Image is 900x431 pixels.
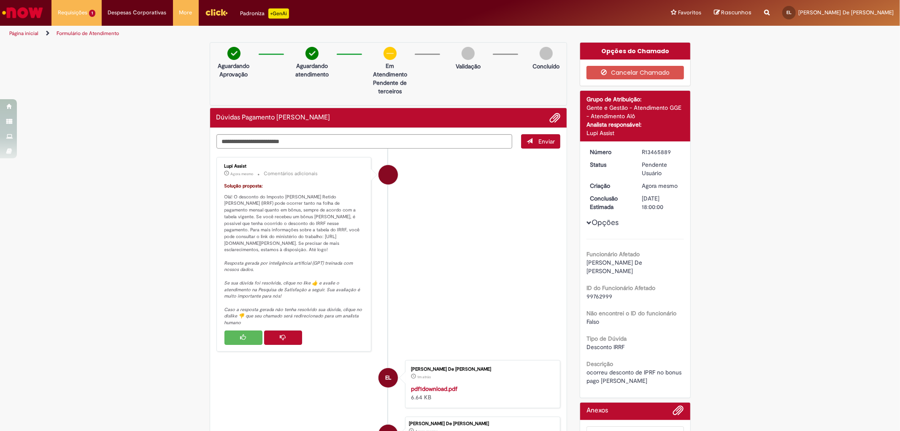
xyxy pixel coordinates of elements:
[642,194,681,211] div: [DATE] 18:00:00
[642,182,678,190] time: 31/08/2025 23:47:38
[409,421,556,426] div: [PERSON_NAME] De [PERSON_NAME]
[673,405,684,420] button: Adicionar anexos
[224,183,263,189] font: Solução proposta:
[586,343,624,351] span: Desconto IRRF
[798,9,894,16] span: [PERSON_NAME] De [PERSON_NAME]
[305,47,319,60] img: check-circle-green.png
[227,47,241,60] img: check-circle-green.png
[231,171,254,176] span: Agora mesmo
[292,62,332,79] p: Aguardando atendimento
[586,259,644,275] span: [PERSON_NAME] De [PERSON_NAME]
[580,43,690,60] div: Opções do Chamado
[205,6,228,19] img: click_logo_yellow_360x200.png
[89,10,95,17] span: 1
[586,309,676,317] b: Não encontrei o ID do funcionário
[721,8,751,16] span: Rascunhos
[241,8,289,19] div: Padroniza
[642,160,681,177] div: Pendente Usuário
[216,134,513,149] textarea: Digite sua mensagem aqui...
[411,367,551,372] div: [PERSON_NAME] De [PERSON_NAME]
[214,62,254,79] p: Aguardando Aprovação
[411,385,551,401] div: 6.64 KB
[9,30,38,37] a: Página inicial
[586,129,684,137] div: Lupi Assist
[521,134,560,149] button: Enviar
[224,183,365,326] p: Olá! O desconto do Imposto [PERSON_NAME] Retido [PERSON_NAME] (IRRF) pode ocorrer tanto na folha ...
[1,4,44,21] img: ServiceNow
[642,182,681,190] div: 31/08/2025 23:47:38
[538,138,555,145] span: Enviar
[584,182,635,190] dt: Criação
[549,112,560,123] button: Adicionar anexos
[584,148,635,156] dt: Número
[714,9,751,17] a: Rascunhos
[384,47,397,60] img: circle-minus.png
[411,385,457,393] a: pdf1download.pdf
[385,368,391,388] span: EL
[586,250,640,258] b: Funcionário Afetado
[642,148,681,156] div: R13465889
[586,66,684,79] button: Cancelar Chamado
[586,284,655,292] b: ID do Funcionário Afetado
[264,170,318,177] small: Comentários adicionais
[216,114,330,122] h2: Dúvidas Pagamento de Salário Histórico de tíquete
[586,369,683,385] span: ocorreu desconto de IPRF no bonus pago [PERSON_NAME]
[58,8,87,17] span: Requisições
[6,26,594,41] ul: Trilhas de página
[540,47,553,60] img: img-circle-grey.png
[179,8,192,17] span: More
[642,182,678,190] span: Agora mesmo
[378,165,398,184] div: Lupi Assist
[57,30,119,37] a: Formulário de Atendimento
[417,374,431,379] time: 31/08/2025 23:47:16
[786,10,792,15] span: EL
[586,293,612,300] span: 99762999
[586,103,684,120] div: Gente e Gestão - Atendimento GGE - Atendimento Alô
[584,194,635,211] dt: Conclusão Estimada
[586,120,684,129] div: Analista responsável:
[586,407,608,415] h2: Anexos
[108,8,167,17] span: Despesas Corporativas
[378,368,398,388] div: Elison Macedo De Liz
[678,8,701,17] span: Favoritos
[586,95,684,103] div: Grupo de Atribuição:
[224,164,365,169] div: Lupi Assist
[456,62,481,70] p: Validação
[586,360,613,368] b: Descrição
[370,79,411,95] p: Pendente de terceiros
[231,171,254,176] time: 31/08/2025 23:47:47
[584,160,635,169] dt: Status
[370,62,411,79] p: Em Atendimento
[268,8,289,19] p: +GenAi
[586,335,627,342] b: Tipo de Dúvida
[532,62,559,70] p: Concluído
[417,374,431,379] span: 1m atrás
[462,47,475,60] img: img-circle-grey.png
[224,260,364,326] em: Resposta gerada por inteligência artificial (GPT) treinada com nossos dados. Se sua dúvida foi re...
[586,318,599,325] span: Falso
